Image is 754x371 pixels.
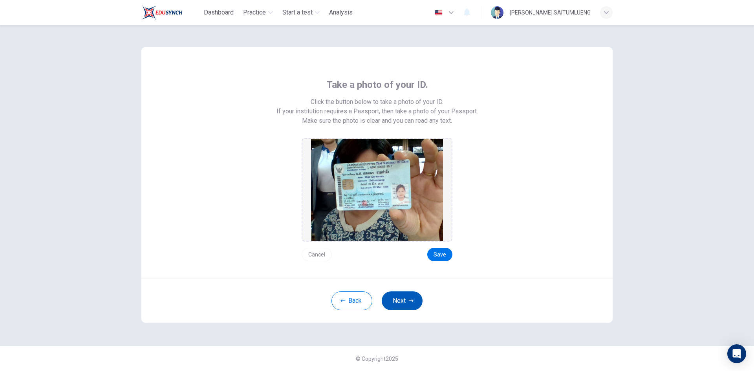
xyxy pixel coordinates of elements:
[302,248,332,261] button: Cancel
[276,97,478,116] span: Click the button below to take a photo of your ID. If your institution requires a Passport, then ...
[727,344,746,363] div: Open Intercom Messenger
[240,5,276,20] button: Practice
[204,8,234,17] span: Dashboard
[510,8,591,17] div: [PERSON_NAME] SAITUMLUENG
[491,6,503,19] img: Profile picture
[326,78,428,91] span: Take a photo of your ID.
[326,5,356,20] button: Analysis
[329,8,353,17] span: Analysis
[141,5,183,20] img: Train Test logo
[356,356,398,362] span: © Copyright 2025
[141,5,201,20] a: Train Test logo
[282,8,313,17] span: Start a test
[311,139,443,241] img: preview screemshot
[279,5,323,20] button: Start a test
[427,248,452,261] button: Save
[382,291,423,310] button: Next
[302,116,452,125] span: Make sure the photo is clear and you can read any text.
[243,8,266,17] span: Practice
[434,10,443,16] img: en
[201,5,237,20] button: Dashboard
[331,291,372,310] button: Back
